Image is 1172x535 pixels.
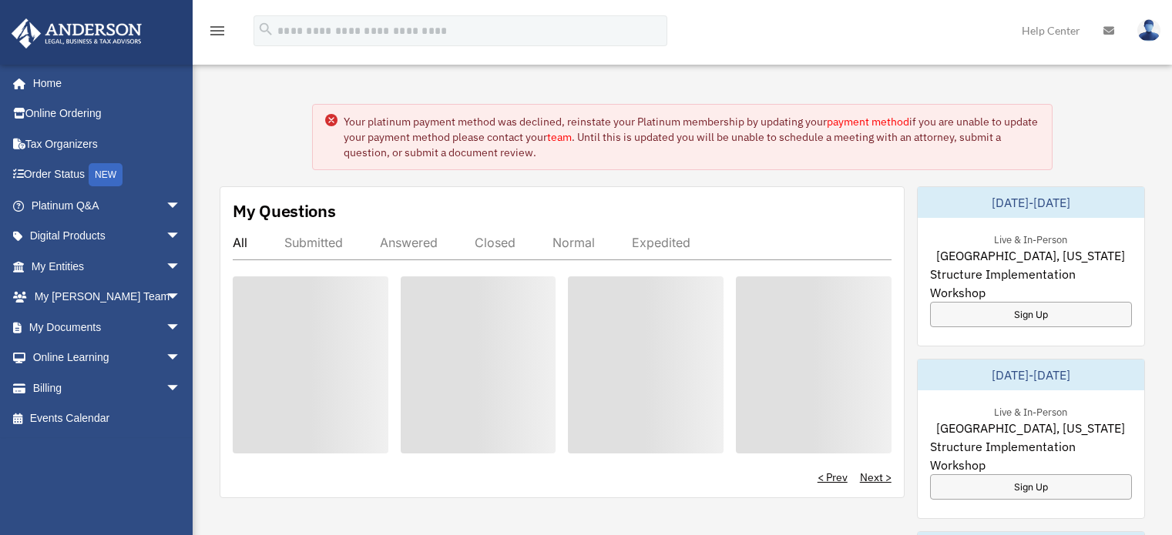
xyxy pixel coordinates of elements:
[166,190,196,222] span: arrow_drop_down
[166,343,196,374] span: arrow_drop_down
[930,265,1132,302] span: Structure Implementation Workshop
[11,251,204,282] a: My Entitiesarrow_drop_down
[930,474,1132,500] a: Sign Up
[918,359,1144,390] div: [DATE]-[DATE]
[930,437,1132,474] span: Structure Implementation Workshop
[632,235,690,250] div: Expedited
[827,115,909,129] a: payment method
[166,373,196,404] span: arrow_drop_down
[11,159,204,191] a: Order StatusNEW
[284,235,343,250] div: Submitted
[11,373,204,403] a: Billingarrow_drop_down
[257,21,274,38] i: search
[11,343,204,373] a: Online Learningarrow_drop_down
[89,163,123,186] div: NEW
[475,235,515,250] div: Closed
[11,221,204,252] a: Digital Productsarrow_drop_down
[11,403,204,434] a: Events Calendar
[936,419,1125,437] span: [GEOGRAPHIC_DATA], [US_STATE]
[233,235,247,250] div: All
[936,246,1125,265] span: [GEOGRAPHIC_DATA], [US_STATE]
[982,230,1080,246] div: Live & In-Person
[11,99,204,129] a: Online Ordering
[208,27,227,40] a: menu
[166,312,196,343] span: arrow_drop_down
[7,18,146,48] img: Anderson Advisors Platinum Portal
[11,190,204,221] a: Platinum Q&Aarrow_drop_down
[982,403,1080,419] div: Live & In-Person
[547,130,572,144] a: team
[166,221,196,252] span: arrow_drop_down
[166,282,196,313] span: arrow_drop_down
[11,68,196,99] a: Home
[918,187,1144,218] div: [DATE]-[DATE]
[552,235,595,250] div: Normal
[380,235,438,250] div: Answered
[1137,19,1160,42] img: User Pic
[930,302,1132,327] a: Sign Up
[233,199,336,222] div: My Questions
[208,22,227,40] i: menu
[11,282,204,313] a: My [PERSON_NAME] Teamarrow_drop_down
[11,312,204,343] a: My Documentsarrow_drop_down
[818,470,848,485] a: < Prev
[860,470,892,485] a: Next >
[166,251,196,283] span: arrow_drop_down
[11,129,204,159] a: Tax Organizers
[344,114,1039,160] div: Your platinum payment method was declined, reinstate your Platinum membership by updating your if...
